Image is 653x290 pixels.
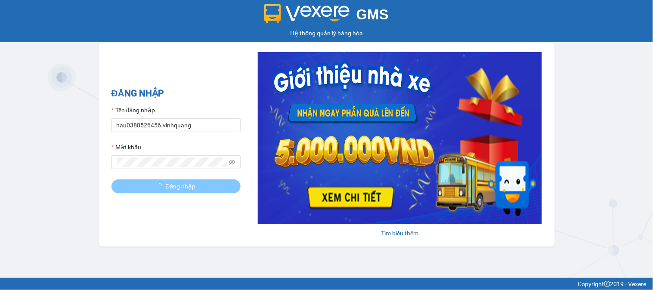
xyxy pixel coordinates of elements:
[117,157,228,167] input: Mật khẩu
[264,13,389,20] a: GMS
[356,6,389,22] span: GMS
[604,281,610,287] span: copyright
[264,4,350,23] img: logo 2
[229,159,235,165] span: eye-invisible
[6,279,647,289] div: Copyright 2019 - Vexere
[111,86,241,101] h2: ĐĂNG NHẬP
[166,182,196,191] span: Đăng nhập
[111,142,141,152] label: Mật khẩu
[258,52,542,224] img: banner-0
[111,105,155,115] label: Tên đăng nhập
[111,118,241,132] input: Tên đăng nhập
[2,28,651,38] div: Hệ thống quản lý hàng hóa
[156,183,166,189] span: loading
[111,179,241,193] button: Đăng nhập
[258,228,542,238] div: Tìm hiểu thêm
